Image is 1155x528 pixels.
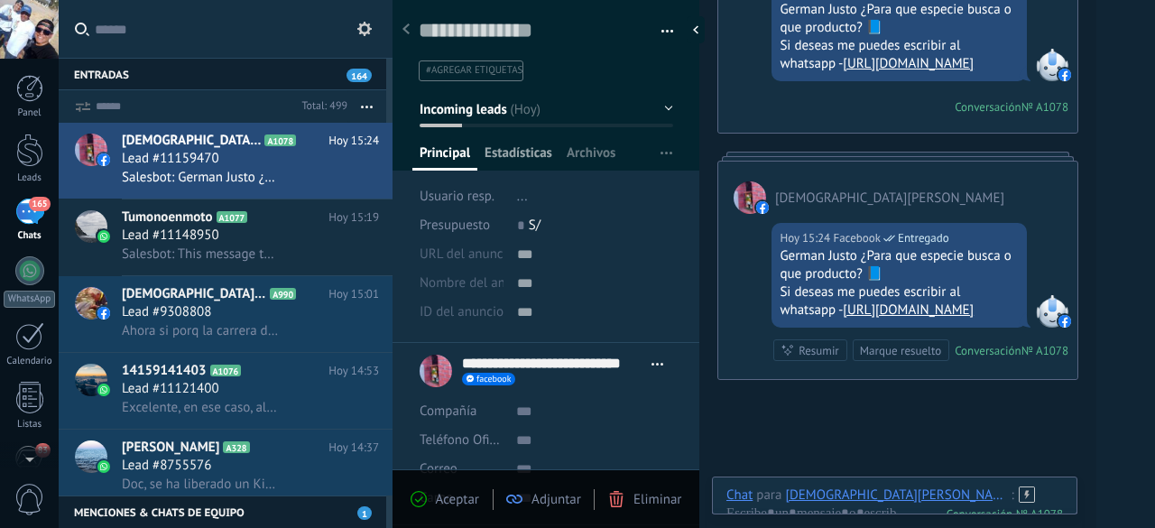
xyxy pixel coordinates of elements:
[517,188,528,205] span: ...
[1021,343,1068,358] div: № A1078
[426,64,522,77] span: #agregar etiquetas
[97,230,110,243] img: icon
[4,172,56,184] div: Leads
[210,365,242,376] span: A1076
[328,208,379,227] span: Hoy 15:19
[420,247,572,261] span: URL del anuncio de TikTok
[833,229,881,247] span: Facebook
[122,169,280,186] span: Salesbot: German Justo ¿Para que especie busca o que producto? 📘 Si deseas me puedes escribir al ...
[780,229,833,247] div: Hoy 15:24
[59,353,393,429] a: avataricon14159141403A1076Hoy 14:53Lead #11121400Excelente, en ese caso, al horario agendado nos ...
[217,211,248,223] span: A1077
[420,460,457,477] span: Correo
[785,486,1011,503] div: German Justo Rodriguez Chambi
[420,431,513,449] span: Teléfono Oficina
[436,491,479,508] span: Aceptar
[122,399,280,416] span: Excelente, en ese caso, al horario agendado nos encontraremos en el Zoom!
[529,217,541,234] span: S/
[476,375,511,384] span: facebook
[328,362,379,380] span: Hoy 14:53
[843,55,974,72] a: [URL][DOMAIN_NAME]
[420,182,504,211] div: Usuario resp.
[122,303,211,321] span: Lead #9308808
[687,16,705,43] div: Ocultar
[59,123,393,199] a: avataricon[DEMOGRAPHIC_DATA][PERSON_NAME]A1078Hoy 15:24Lead #11159470Salesbot: German Justo ¿Para...
[1036,295,1068,328] span: Facebook
[59,496,386,528] div: Menciones & Chats de equipo
[756,486,781,505] span: para
[1021,99,1068,115] div: № A1078
[567,144,615,171] span: Archivos
[633,491,681,508] span: Eliminar
[122,476,280,493] span: Doc, se ha liberado un Kit Api, 1 Oxidrog y 1 Bacitox para [PERSON_NAME]. El arreglo lo hará dire...
[420,269,504,298] div: Nombre del anuncio de TikTok
[955,343,1021,358] div: Conversación
[780,247,1019,283] div: German Justo ¿Para que especie busca o que producto? 📘
[420,455,457,484] button: Correo
[420,397,503,426] div: Compañía
[898,229,949,247] span: Entregado
[328,285,379,303] span: Hoy 15:01
[4,230,56,242] div: Chats
[264,134,296,146] span: A1078
[734,181,766,214] span: German Justo Rodriguez Chambi
[420,240,504,269] div: URL del anuncio de TikTok
[29,197,50,211] span: 165
[4,107,56,119] div: Panel
[122,132,261,150] span: [DEMOGRAPHIC_DATA][PERSON_NAME]
[97,307,110,320] img: icon
[1011,486,1013,505] span: :
[122,245,280,263] span: Salesbot: This message type can’t be displayed because it’s not supported yet.
[843,301,974,319] a: [URL][DOMAIN_NAME]
[420,217,490,234] span: Presupuesto
[485,144,552,171] span: Estadísticas
[294,97,347,116] div: Total: 499
[420,298,504,327] div: ID del anuncio de TikTok
[122,150,219,168] span: Lead #11159470
[1058,69,1071,81] img: facebook-sm.svg
[780,1,1019,37] div: German Justo ¿Para que especie busca o que producto? 📘
[59,430,393,505] a: avataricon[PERSON_NAME]A328Hoy 14:37Lead #8755576Doc, se ha liberado un Kit Api, 1 Oxidrog y 1 Ba...
[97,153,110,166] img: icon
[122,322,280,339] span: Ahora si porq la carrera de veterinaria no ve peces en maestria es posible 👍🏽
[122,457,211,475] span: Lead #8755576
[531,491,581,508] span: Adjuntar
[270,288,296,300] span: A990
[347,90,386,123] button: Más
[1058,315,1071,328] img: facebook-sm.svg
[420,426,503,455] button: Teléfono Oficina
[955,99,1021,115] div: Conversación
[122,227,219,245] span: Lead #11148950
[756,201,769,214] img: facebook-sm.svg
[947,506,1063,522] div: 1078
[4,419,56,431] div: Listas
[122,380,219,398] span: Lead #11121400
[223,441,249,453] span: A328
[122,439,219,457] span: [PERSON_NAME]
[780,37,1019,73] div: Si deseas me puedes escribir al whatsapp -
[59,199,393,275] a: avatariconTumonoenmotoA1077Hoy 15:19Lead #11148950Salesbot: This message type can’t be displayed ...
[4,356,56,367] div: Calendario
[420,276,595,290] span: Nombre del anuncio de TikTok
[420,305,561,319] span: ID del anuncio de TikTok
[780,283,1019,320] div: Si deseas me puedes escribir al whatsapp -
[346,69,372,82] span: 164
[420,211,504,240] div: Presupuesto
[860,342,941,359] div: Marque resuelto
[420,144,470,171] span: Principal
[328,132,379,150] span: Hoy 15:24
[122,285,266,303] span: [DEMOGRAPHIC_DATA][PERSON_NAME]
[775,190,1004,207] span: German Justo Rodriguez Chambi
[97,460,110,473] img: icon
[97,384,110,396] img: icon
[122,208,213,227] span: Tumonoenmoto
[420,188,494,205] span: Usuario resp.
[328,439,379,457] span: Hoy 14:37
[357,506,372,520] span: 1
[4,291,55,308] div: WhatsApp
[1036,49,1068,81] span: Facebook
[59,276,393,352] a: avataricon[DEMOGRAPHIC_DATA][PERSON_NAME]A990Hoy 15:01Lead #9308808Ahora si porq la carrera de ve...
[799,342,839,359] div: Resumir
[59,58,386,90] div: Entradas
[122,362,207,380] span: 14159141403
